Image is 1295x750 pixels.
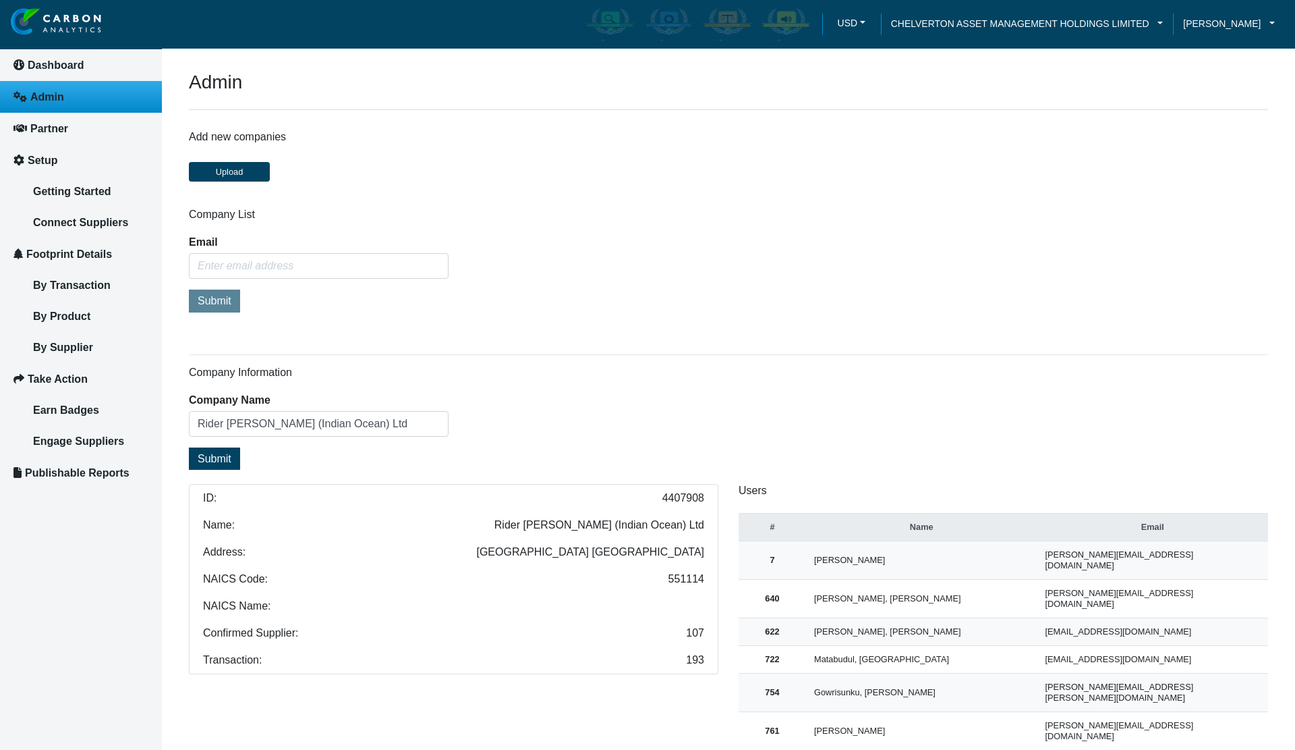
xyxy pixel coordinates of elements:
div: Carbon Advocate [758,5,814,44]
span: Submit [198,453,231,464]
th: 640 [739,580,806,618]
input: Type the name of the organization [189,411,449,437]
span: 193 [686,655,704,666]
span: Earn Badges [33,404,99,416]
td: [PERSON_NAME][EMAIL_ADDRESS][DOMAIN_NAME] [1037,580,1269,618]
h3: Admin [189,71,1268,94]
th: 754 [739,674,806,712]
li: ID: [189,484,718,512]
th: 722 [739,646,806,674]
th: 7 [739,541,806,580]
span: Engage Suppliers [33,435,124,447]
input: Enter email address [189,253,449,279]
td: [EMAIL_ADDRESS][DOMAIN_NAME] [1037,618,1269,646]
div: Carbon Offsetter [699,5,755,44]
span: Getting Started [33,186,111,197]
span: [PERSON_NAME] [1183,16,1261,31]
li: Confirmed Supplier: [189,620,718,647]
h6: Add new companies [189,130,444,143]
td: [PERSON_NAME], [PERSON_NAME] [806,618,1037,646]
span: Dashboard [28,59,84,71]
span: Setup [28,155,57,166]
td: [PERSON_NAME] [806,541,1037,580]
span: 107 [686,628,704,639]
li: Transaction: [189,647,718,674]
button: USD [832,13,871,33]
li: Address: [189,539,718,566]
td: [PERSON_NAME][EMAIL_ADDRESS][DOMAIN_NAME] [1037,541,1269,580]
span: By Transaction [33,279,111,291]
label: Email [189,237,218,248]
span: [GEOGRAPHIC_DATA] [GEOGRAPHIC_DATA] [476,547,704,558]
a: USDUSD [822,13,881,36]
span: By Supplier [33,342,93,353]
th: 622 [739,618,806,646]
span: Upload [216,167,243,177]
span: Footprint Details [26,248,112,260]
li: NAICS Code: [189,566,718,593]
span: By Product [33,311,90,322]
label: Company Name [189,395,270,406]
img: carbon-advocate-enabled.png [761,7,811,41]
th: # [739,514,806,541]
td: Gowrisunku, [PERSON_NAME] [806,674,1037,712]
th: Email [1037,514,1269,541]
h6: Company List [189,208,1268,221]
li: Name: [189,512,718,539]
span: Take Action [28,373,88,385]
div: Carbon Efficient [641,5,697,44]
img: carbon-aware-enabled.png [585,7,635,41]
span: Rider [PERSON_NAME] (Indian Ocean) Ltd [494,520,704,531]
img: carbon-efficient-enabled.png [643,7,694,41]
a: CHELVERTON ASSET MANAGEMENT HOLDINGS LIMITED [881,16,1174,31]
a: [PERSON_NAME] [1173,16,1285,31]
h6: Company Information [189,366,1268,379]
img: carbon-offsetter-enabled.png [702,7,753,41]
td: Matabudul, [GEOGRAPHIC_DATA] [806,646,1037,674]
div: Carbon Aware [582,5,638,44]
h6: Users [739,484,1268,497]
span: Admin [30,91,64,103]
span: 551114 [668,574,704,585]
span: 4407908 [662,493,704,504]
span: Partner [30,123,68,134]
img: insight-logo-2.png [11,8,101,36]
span: CHELVERTON ASSET MANAGEMENT HOLDINGS LIMITED [891,16,1149,31]
th: Name [806,514,1037,541]
span: Connect Suppliers [33,217,128,228]
li: NAICS Name: [189,593,718,620]
span: Publishable Reports [25,467,129,479]
button: Submit [189,290,240,312]
td: [PERSON_NAME][EMAIL_ADDRESS][PERSON_NAME][DOMAIN_NAME] [1037,674,1269,712]
button: Submit [189,448,240,470]
td: [PERSON_NAME], [PERSON_NAME] [806,580,1037,618]
span: Submit [198,295,231,306]
td: [EMAIL_ADDRESS][DOMAIN_NAME] [1037,646,1269,674]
